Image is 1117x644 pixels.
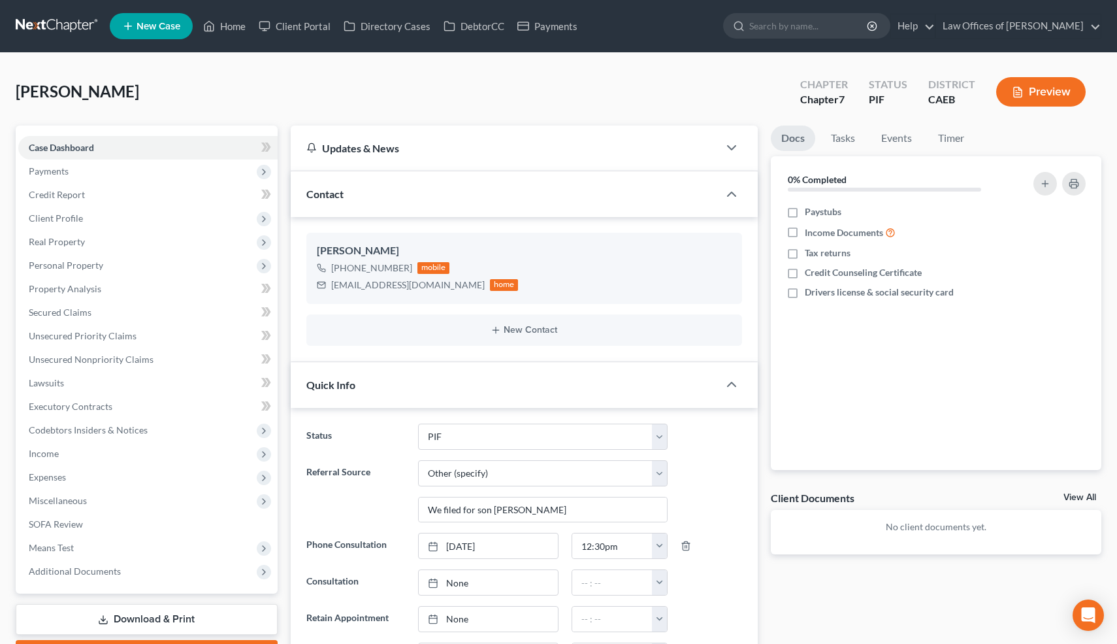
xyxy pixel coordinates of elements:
div: Chapter [800,92,848,107]
span: Income [29,448,59,459]
div: Chapter [800,77,848,92]
div: PIF [869,92,907,107]
span: Quick Info [306,379,355,391]
label: Consultation [300,569,412,596]
div: Status [869,77,907,92]
div: [PHONE_NUMBER] [331,262,412,275]
label: Retain Appointment [300,606,412,632]
span: 7 [839,93,845,105]
span: SOFA Review [29,518,83,530]
input: -- : -- [572,607,653,632]
p: No client documents yet. [781,520,1091,534]
input: Search by name... [749,14,869,38]
a: DebtorCC [437,14,511,38]
span: Executory Contracts [29,401,112,412]
span: Lawsuits [29,377,64,388]
a: Unsecured Nonpriority Claims [18,348,278,371]
a: Client Portal [252,14,337,38]
a: Executory Contracts [18,395,278,418]
a: Tasks [820,126,866,151]
label: Status [300,424,412,450]
span: Codebtors Insiders & Notices [29,424,148,435]
span: Payments [29,165,69,177]
a: SOFA Review [18,513,278,536]
a: Events [871,126,922,151]
a: Download & Print [16,604,278,635]
span: Case Dashboard [29,142,94,153]
span: Paystubs [805,205,841,218]
div: Client Documents [771,491,854,505]
a: Lawsuits [18,371,278,395]
a: View All [1063,493,1096,502]
a: Home [197,14,252,38]
span: Credit Counseling Certificate [805,266,922,279]
span: Means Test [29,542,74,553]
span: Miscellaneous [29,495,87,506]
input: -- : -- [572,534,653,558]
button: New Contact [317,325,732,335]
div: Updates & News [306,141,704,155]
span: Property Analysis [29,283,101,294]
label: Phone Consultation [300,533,412,559]
a: Unsecured Priority Claims [18,324,278,348]
strong: 0% Completed [788,174,847,185]
input: -- : -- [572,570,653,595]
span: Income Documents [805,226,883,239]
label: Referral Source [300,460,412,523]
a: [DATE] [419,534,557,558]
span: Tax returns [805,246,850,260]
div: home [490,279,519,291]
span: Real Property [29,236,85,247]
span: Expenses [29,471,66,483]
div: Open Intercom Messenger [1073,600,1104,631]
span: Drivers license & social security card [805,286,954,299]
a: Secured Claims [18,301,278,324]
a: Help [891,14,935,38]
a: Docs [771,126,815,151]
a: Payments [511,14,584,38]
a: Directory Cases [337,14,437,38]
a: Law Offices of [PERSON_NAME] [936,14,1101,38]
a: None [419,607,557,632]
a: Case Dashboard [18,136,278,160]
span: Unsecured Priority Claims [29,330,137,341]
span: Personal Property [29,260,103,271]
span: Unsecured Nonpriority Claims [29,354,154,365]
span: Additional Documents [29,566,121,577]
div: District [928,77,975,92]
span: [PERSON_NAME] [16,82,139,101]
a: Timer [928,126,975,151]
div: CAEB [928,92,975,107]
span: Secured Claims [29,307,91,318]
a: Credit Report [18,183,278,207]
a: None [419,570,557,595]
span: Client Profile [29,212,83,224]
span: New Case [137,22,180,31]
input: Other Referral Source [419,498,666,522]
span: Contact [306,188,344,200]
a: Property Analysis [18,277,278,301]
div: mobile [417,262,450,274]
span: Credit Report [29,189,85,200]
button: Preview [996,77,1086,107]
div: [PERSON_NAME] [317,243,732,259]
div: [EMAIL_ADDRESS][DOMAIN_NAME] [331,279,485,292]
